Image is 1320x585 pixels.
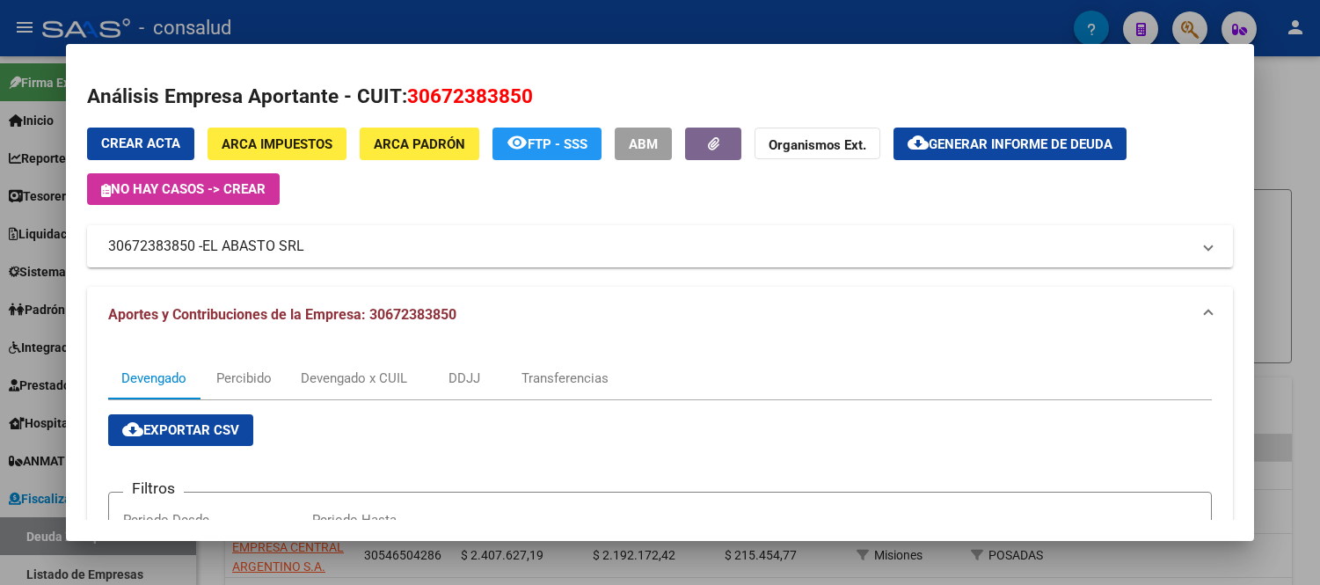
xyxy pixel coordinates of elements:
[769,137,866,153] strong: Organismos Ext.
[87,287,1233,343] mat-expansion-panel-header: Aportes y Contribuciones de la Empresa: 30672383850
[123,479,184,498] h3: Filtros
[407,84,533,107] span: 30672383850
[615,128,672,160] button: ABM
[108,236,1191,257] mat-panel-title: 30672383850 -
[301,369,407,388] div: Devengado x CUIL
[893,128,1127,160] button: Generar informe de deuda
[122,422,239,438] span: Exportar CSV
[521,369,609,388] div: Transferencias
[87,225,1233,267] mat-expansion-panel-header: 30672383850 -EL ABASTO SRL
[87,82,1233,112] h2: Análisis Empresa Aportante - CUIT:
[122,419,143,440] mat-icon: cloud_download
[202,236,304,257] span: EL ABASTO SRL
[101,135,180,151] span: Crear Acta
[1260,525,1302,567] iframe: Intercom live chat
[360,128,479,160] button: ARCA Padrón
[208,128,346,160] button: ARCA Impuestos
[108,414,253,446] button: Exportar CSV
[108,306,456,323] span: Aportes y Contribuciones de la Empresa: 30672383850
[929,136,1112,152] span: Generar informe de deuda
[87,173,280,205] button: No hay casos -> Crear
[507,132,528,153] mat-icon: remove_red_eye
[216,369,272,388] div: Percibido
[101,181,266,197] span: No hay casos -> Crear
[222,136,332,152] span: ARCA Impuestos
[528,136,587,152] span: FTP - SSS
[755,128,880,160] button: Organismos Ext.
[374,136,465,152] span: ARCA Padrón
[121,369,186,388] div: Devengado
[492,128,602,160] button: FTP - SSS
[87,128,194,160] button: Crear Acta
[629,136,658,152] span: ABM
[449,369,480,388] div: DDJJ
[908,132,929,153] mat-icon: cloud_download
